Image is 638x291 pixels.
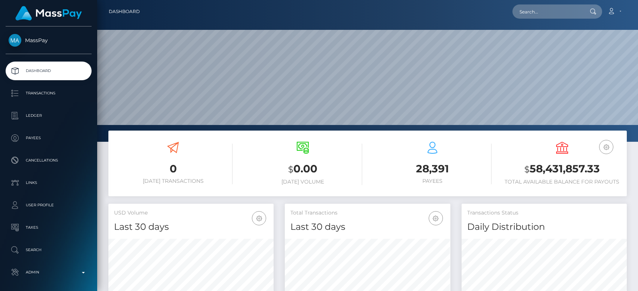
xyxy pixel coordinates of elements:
[524,164,530,175] small: $
[6,241,92,259] a: Search
[9,110,89,121] p: Ledger
[9,222,89,233] p: Taxes
[6,173,92,192] a: Links
[244,162,362,177] h3: 0.00
[6,263,92,282] a: Admin
[9,34,21,47] img: MassPay
[9,65,89,76] p: Dashboard
[6,84,92,103] a: Transactions
[9,155,89,166] p: Cancellations
[6,106,92,125] a: Ledger
[290,209,444,217] h5: Total Transactions
[6,218,92,237] a: Taxes
[9,200,89,211] p: User Profile
[467,209,621,217] h5: Transactions Status
[9,177,89,188] p: Links
[512,4,583,19] input: Search...
[467,220,621,234] h4: Daily Distribution
[6,62,92,80] a: Dashboard
[9,244,89,256] p: Search
[503,179,621,185] h6: Total Available Balance for Payouts
[6,196,92,215] a: User Profile
[9,88,89,99] p: Transactions
[6,129,92,147] a: Payees
[290,220,444,234] h4: Last 30 days
[114,162,232,176] h3: 0
[288,164,293,175] small: $
[9,267,89,278] p: Admin
[6,151,92,170] a: Cancellations
[373,162,492,176] h3: 28,391
[9,132,89,144] p: Payees
[15,6,82,21] img: MassPay Logo
[114,220,268,234] h4: Last 30 days
[373,178,492,184] h6: Payees
[6,37,92,44] span: MassPay
[114,178,232,184] h6: [DATE] Transactions
[503,162,621,177] h3: 58,431,857.33
[114,209,268,217] h5: USD Volume
[109,4,140,19] a: Dashboard
[244,179,362,185] h6: [DATE] Volume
